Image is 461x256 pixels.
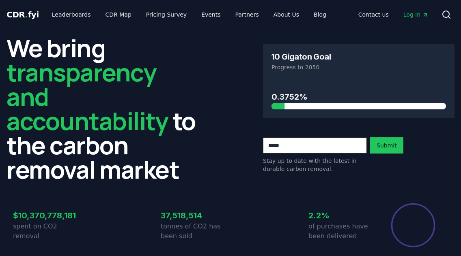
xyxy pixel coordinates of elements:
[271,53,331,61] h3: 10 Gigaton Goal
[267,7,306,22] a: About Us
[6,9,39,20] a: CDR.fyi
[99,7,138,22] a: CDR Map
[390,203,436,248] div: Percentage of sales delivered
[6,10,39,19] span: CDR fyi
[308,209,378,222] h3: 2.2%
[161,209,230,222] h3: 37,518,514
[263,157,367,173] p: Stay up to date with the latest in durable carbon removal.
[13,222,83,241] p: spent on CO2 removal
[140,7,193,22] a: Pricing Survey
[6,55,168,137] span: transparency and accountability
[195,7,227,22] a: Events
[308,222,378,241] p: of purchases have been delivered
[271,91,446,103] h3: 0.3752%
[403,11,429,19] span: Log in
[307,7,333,22] a: Blog
[352,7,435,22] nav: Main
[229,7,265,22] a: Partners
[13,209,83,222] h3: $10,370,778,181
[25,10,28,19] span: .
[352,7,395,22] a: Contact us
[397,7,435,22] a: Log in
[45,7,97,22] a: Leaderboards
[370,137,403,154] button: Submit
[6,36,198,181] h2: We bring to the carbon removal market
[271,63,446,71] p: Progress to 2050
[161,222,230,241] p: tonnes of CO2 has been sold
[45,7,333,22] nav: Main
